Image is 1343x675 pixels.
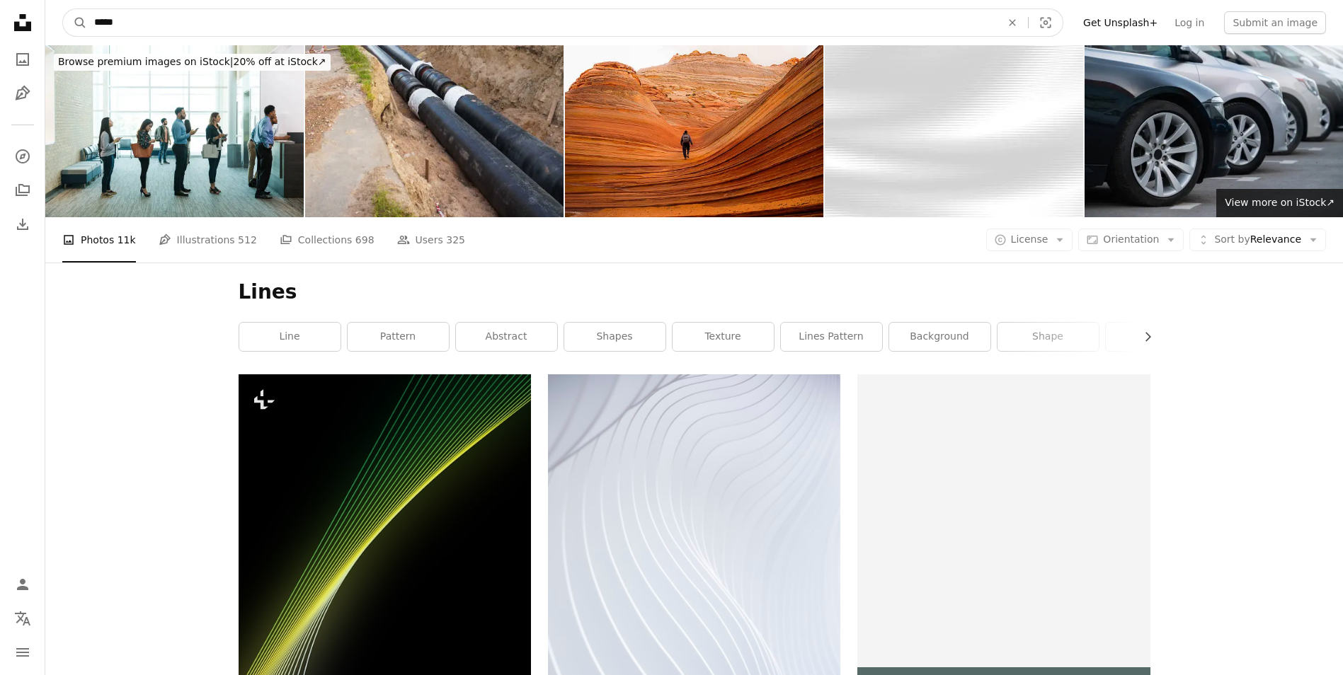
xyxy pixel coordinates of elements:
[1078,229,1184,251] button: Orientation
[397,217,465,262] a: Users 325
[1075,11,1166,34] a: Get Unsplash+
[456,323,557,351] a: abstract
[1135,323,1150,351] button: scroll list to the right
[1216,189,1343,217] a: View more on iStock↗
[8,8,37,40] a: Home — Unsplash
[1224,11,1326,34] button: Submit an image
[889,323,990,351] a: background
[8,45,37,74] a: Photos
[1106,323,1207,351] a: color
[673,323,774,351] a: texture
[825,45,1083,217] img: White Gray Wave Striped Pattern Abstract Wrinkled Ombre Silver Background Light Grey Luxury Futur...
[62,8,1063,37] form: Find visuals sitewide
[58,56,233,67] span: Browse premium images on iStock |
[239,611,531,624] a: a black background with a green and yellow line
[239,323,341,351] a: line
[348,323,449,351] a: pattern
[781,323,882,351] a: lines pattern
[1103,233,1159,245] span: Orientation
[8,79,37,108] a: Illustrations
[305,45,564,217] img: Installation of the distribution unit of heating and water supply network. Frame for connecting p...
[58,56,326,67] span: 20% off at iStock ↗
[45,45,304,217] img: Customers with phones wait in line to see bank teller
[63,9,87,36] button: Search Unsplash
[238,232,257,248] span: 512
[1214,233,1250,245] span: Sort by
[1189,229,1326,251] button: Sort byRelevance
[564,323,665,351] a: shapes
[997,9,1028,36] button: Clear
[1166,11,1213,34] a: Log in
[998,323,1099,351] a: shape
[1085,45,1343,217] img: A lot of cars in a rows. Used car sales
[1011,233,1048,245] span: License
[8,570,37,599] a: Log in / Sign up
[8,210,37,238] a: Download History
[239,279,1150,305] h1: Lines
[8,142,37,171] a: Explore
[446,232,465,248] span: 325
[986,229,1073,251] button: License
[8,638,37,667] button: Menu
[548,587,840,600] a: a close up of a white wall with wavy lines
[280,217,375,262] a: Collections 698
[565,45,823,217] img: Man explores sandstone rock formations
[45,45,339,79] a: Browse premium images on iStock|20% off at iStock↗
[355,232,375,248] span: 698
[8,604,37,633] button: Language
[159,217,257,262] a: Illustrations 512
[1029,9,1063,36] button: Visual search
[1214,233,1301,247] span: Relevance
[8,176,37,204] a: Collections
[1225,197,1335,208] span: View more on iStock ↗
